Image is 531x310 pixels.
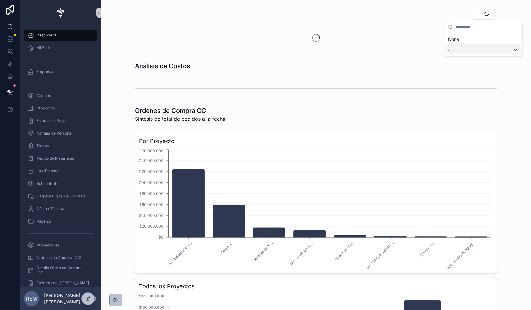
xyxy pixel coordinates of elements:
[24,178,97,189] a: Subcontratos
[24,42,97,53] a: Mi Perfil
[431,241,475,285] text: [PERSON_NAME] [PERSON_NAME]
[137,158,163,163] tspan: $140.000.000
[168,241,192,266] text: Sar Independenc...
[24,203,97,214] a: Oficina Técnica
[24,115,97,126] a: Estados de Pago
[36,194,86,199] span: Carpeta Digital del Contrato
[138,305,164,310] tspan: $150.000.000
[24,165,97,177] a: Last Planner
[24,90,97,101] a: Clientes
[158,235,163,240] tspan: $0
[24,153,97,164] a: Pedido de Materiales
[26,295,37,302] span: REM
[20,25,101,287] div: scrollable content
[24,128,97,139] a: Nomina de Personal
[137,169,163,174] tspan: $120.000.000
[24,191,97,202] a: Carpeta Digital del Contrato
[24,216,97,227] a: Page 25
[24,102,97,114] a: Proyectos
[139,137,493,146] h3: Por Proyecto
[36,33,56,38] span: Dashboard
[24,66,97,77] a: Empresas
[36,69,54,74] span: Empresas
[334,241,354,262] text: Guacolda 1945
[478,11,482,17] span: ...
[36,206,64,211] span: Oficina Técnica
[139,148,493,269] div: chart
[445,34,521,44] div: None
[137,148,163,153] tspan: $160.000.000
[36,93,51,98] span: Clientes
[139,202,163,207] tspan: $60.000.000
[36,106,55,111] span: Proyectos
[36,156,74,161] span: Pedido de Materiales
[24,240,97,251] a: Proveedores
[219,241,233,255] text: Parque G
[36,169,59,174] span: Last Planner
[139,294,164,298] tspan: $175.000.000
[137,180,163,185] tspan: $100.000.000
[24,252,97,263] a: Órdenes de Compra (OC)
[36,243,59,248] span: Proveedores
[135,115,225,123] span: Síntesis de total de pedidos a la fecha
[135,106,225,115] h1: Ordenes de Compra OC
[139,282,493,291] h3: Todos los Proyectos
[24,265,97,276] a: Detalle Órden de Compra (OC)
[36,219,51,224] span: Page 25
[135,62,190,70] h1: Análisis de Costos
[24,30,97,41] a: Dashboard
[448,46,452,53] span: ...
[36,255,81,260] span: Órdenes de Compra (OC)
[36,118,66,123] span: Estados de Pago
[444,33,522,56] div: Suggestions
[139,213,163,218] tspan: $40.000.000
[36,131,72,136] span: Nomina de Personal
[24,277,97,289] a: Facturas de [PERSON_NAME]
[139,191,163,196] tspan: $80.000.000
[36,265,91,275] span: Detalle Órden de Compra (OC)
[44,292,92,305] p: [PERSON_NAME] [PERSON_NAME]
[252,241,274,263] text: Habilitación Pl...
[36,143,49,148] span: Tareas
[53,8,68,18] img: App logo
[139,224,163,229] tspan: $20.000.000
[419,241,435,257] text: Maquinaria
[24,140,97,152] a: Tareas
[357,241,394,278] text: Sar Santa [PERSON_NAME]...
[36,280,89,285] span: Facturas de [PERSON_NAME]
[473,8,495,20] button: Select Button
[36,181,60,186] span: Subcontratos
[289,241,314,266] text: Conservación Ba...
[36,45,51,50] span: Mi Perfil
